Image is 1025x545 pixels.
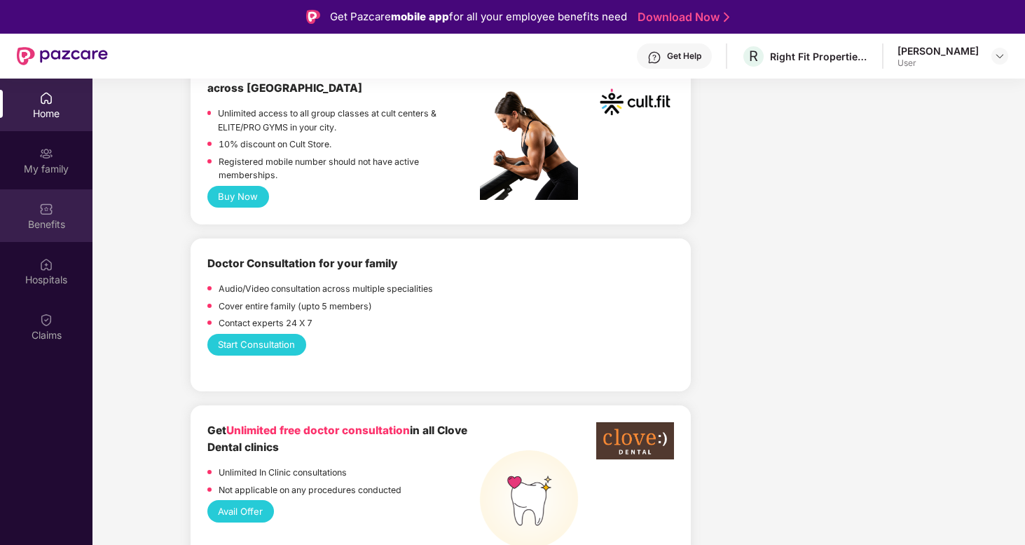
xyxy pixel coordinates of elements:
p: Registered mobile number should not have active memberships. [219,155,479,182]
img: svg+xml;base64,PHN2ZyBpZD0iSG9tZSIgeG1sbnM9Imh0dHA6Ly93d3cudzMub3JnLzIwMDAvc3ZnIiB3aWR0aD0iMjAiIG... [39,91,53,105]
div: User [897,58,979,69]
p: Unlimited In Clinic consultations [219,466,347,479]
p: Unlimited access to all group classes at cult centers & ELITE/PRO GYMS in your city. [218,107,480,134]
p: Audio/Video consultation across multiple specialities [219,282,433,295]
img: New Pazcare Logo [17,47,108,65]
p: 10% discount on Cult Store. [219,137,331,151]
p: Contact experts 24 X 7 [219,316,312,330]
img: pc2.png [480,91,578,200]
img: svg+xml;base64,PHN2ZyBpZD0iQ2xhaW0iIHhtbG5zPSJodHRwOi8vd3d3LnczLm9yZy8yMDAwL3N2ZyIgd2lkdGg9IjIwIi... [39,313,53,327]
img: svg+xml;base64,PHN2ZyB3aWR0aD0iMjAiIGhlaWdodD0iMjAiIHZpZXdCb3g9IjAgMCAyMCAyMCIgZmlsbD0ibm9uZSIgeG... [39,147,53,161]
img: Stroke [724,10,729,25]
a: Download Now [638,10,725,25]
span: Unlimited free doctor consultation [226,424,410,437]
p: Not applicable on any procedures conducted [219,483,401,497]
div: Get Pazcare for all your employee benefits need [330,8,627,25]
button: Start Consultation [207,334,305,356]
strong: mobile app [391,10,449,23]
img: svg+xml;base64,PHN2ZyBpZD0iQmVuZWZpdHMiIHhtbG5zPSJodHRwOi8vd3d3LnczLm9yZy8yMDAwL3N2ZyIgd2lkdGg9Ij... [39,202,53,216]
div: Get Help [667,51,701,62]
b: Doctor Consultation for your family [207,257,398,270]
span: R [749,48,758,65]
img: cult.png [596,63,674,141]
button: Avail Offer [207,500,273,522]
img: svg+xml;base64,PHN2ZyBpZD0iSG9zcGl0YWxzIiB4bWxucz0iaHR0cDovL3d3dy53My5vcmcvMjAwMC9zdmciIHdpZHRoPS... [39,257,53,271]
div: Right Fit Properties LLP [770,50,868,63]
button: Buy Now [207,186,268,208]
p: Cover entire family (upto 5 members) [219,300,372,313]
div: [PERSON_NAME] [897,44,979,58]
img: svg+xml;base64,PHN2ZyBpZD0iSGVscC0zMngzMiIgeG1sbnM9Imh0dHA6Ly93d3cudzMub3JnLzIwMDAvc3ZnIiB3aWR0aD... [647,51,661,65]
img: svg+xml;base64,PHN2ZyBpZD0iRHJvcGRvd24tMzJ4MzIiIHhtbG5zPSJodHRwOi8vd3d3LnczLm9yZy8yMDAwL3N2ZyIgd2... [994,51,1005,62]
img: Logo [306,10,320,24]
b: Get in all Clove Dental clinics [207,424,467,454]
img: clove-dental%20png.png [596,422,674,459]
